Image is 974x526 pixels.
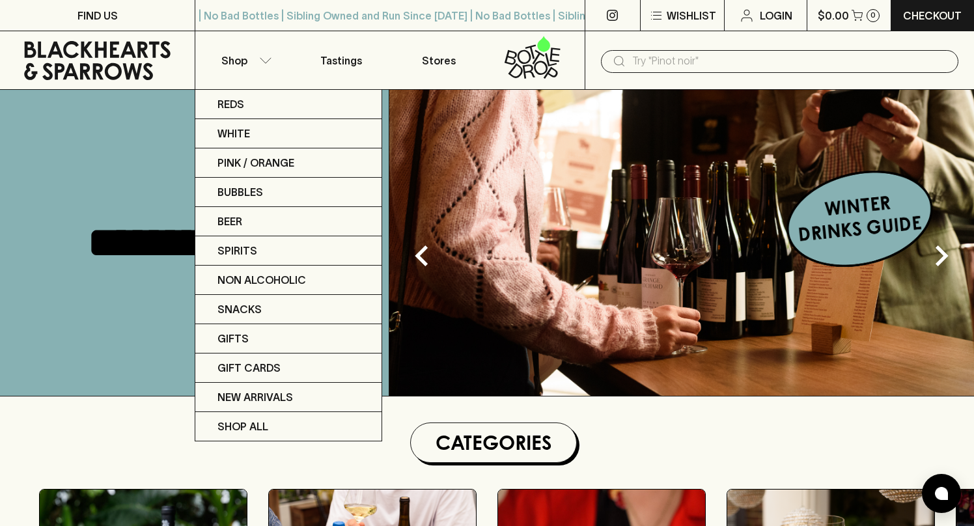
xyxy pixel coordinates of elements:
p: White [217,126,250,141]
a: Spirits [195,236,382,266]
a: Non Alcoholic [195,266,382,295]
p: SHOP ALL [217,419,268,434]
a: Pink / Orange [195,148,382,178]
img: bubble-icon [935,487,948,500]
a: New Arrivals [195,383,382,412]
p: Beer [217,214,242,229]
p: Non Alcoholic [217,272,306,288]
p: New Arrivals [217,389,293,405]
a: Gift Cards [195,353,382,383]
p: Snacks [217,301,262,317]
a: SHOP ALL [195,412,382,441]
p: Reds [217,96,244,112]
a: Reds [195,90,382,119]
p: Bubbles [217,184,263,200]
p: Gifts [217,331,249,346]
a: Snacks [195,295,382,324]
a: Beer [195,207,382,236]
a: Bubbles [195,178,382,207]
p: Pink / Orange [217,155,294,171]
p: Spirits [217,243,257,258]
a: White [195,119,382,148]
p: Gift Cards [217,360,281,376]
a: Gifts [195,324,382,353]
